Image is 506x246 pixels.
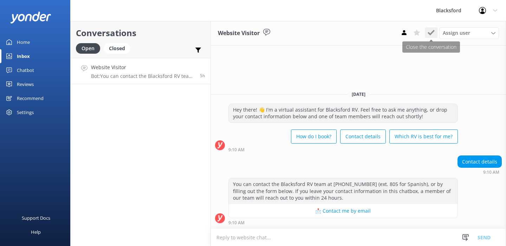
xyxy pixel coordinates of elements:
[458,169,502,174] div: 09:10am 19-Aug-2025 (UTC -06:00) America/Chihuahua
[348,91,370,97] span: [DATE]
[389,129,458,144] button: Which RV is best for me?
[104,43,130,54] div: Closed
[340,129,386,144] button: Contact details
[17,35,30,49] div: Home
[228,148,245,152] strong: 9:10 AM
[443,29,470,37] span: Assign user
[91,64,195,71] h4: Website Visitor
[229,178,458,204] div: You can contact the Blacksford RV team at [PHONE_NUMBER] (ext. 805 for Spanish), or by filling ou...
[291,129,337,144] button: How do I book?
[76,43,100,54] div: Open
[71,58,210,84] a: Website VisitorBot:You can contact the Blacksford RV team at [PHONE_NUMBER] (ext. 805 for Spanish...
[17,91,44,105] div: Recommend
[104,44,134,52] a: Closed
[17,105,34,119] div: Settings
[76,44,104,52] a: Open
[229,204,458,218] button: 📩 Contact me by email
[17,49,30,63] div: Inbox
[228,221,245,225] strong: 9:10 AM
[228,147,458,152] div: 09:10am 19-Aug-2025 (UTC -06:00) America/Chihuahua
[17,63,34,77] div: Chatbot
[76,26,205,40] h2: Conversations
[200,73,205,79] span: 09:10am 19-Aug-2025 (UTC -06:00) America/Chihuahua
[228,220,458,225] div: 09:10am 19-Aug-2025 (UTC -06:00) America/Chihuahua
[17,77,34,91] div: Reviews
[229,104,458,122] div: Hey there! 👋 I'm a virtual assistant for Blacksford RV. Feel free to ask me anything, or drop you...
[31,225,41,239] div: Help
[218,29,260,38] h3: Website Visitor
[439,27,499,39] div: Assign User
[91,73,195,79] p: Bot: You can contact the Blacksford RV team at [PHONE_NUMBER] (ext. 805 for Spanish), or by filli...
[483,170,499,174] strong: 9:10 AM
[22,211,50,225] div: Support Docs
[11,12,51,23] img: yonder-white-logo.png
[458,156,501,168] div: Contact details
